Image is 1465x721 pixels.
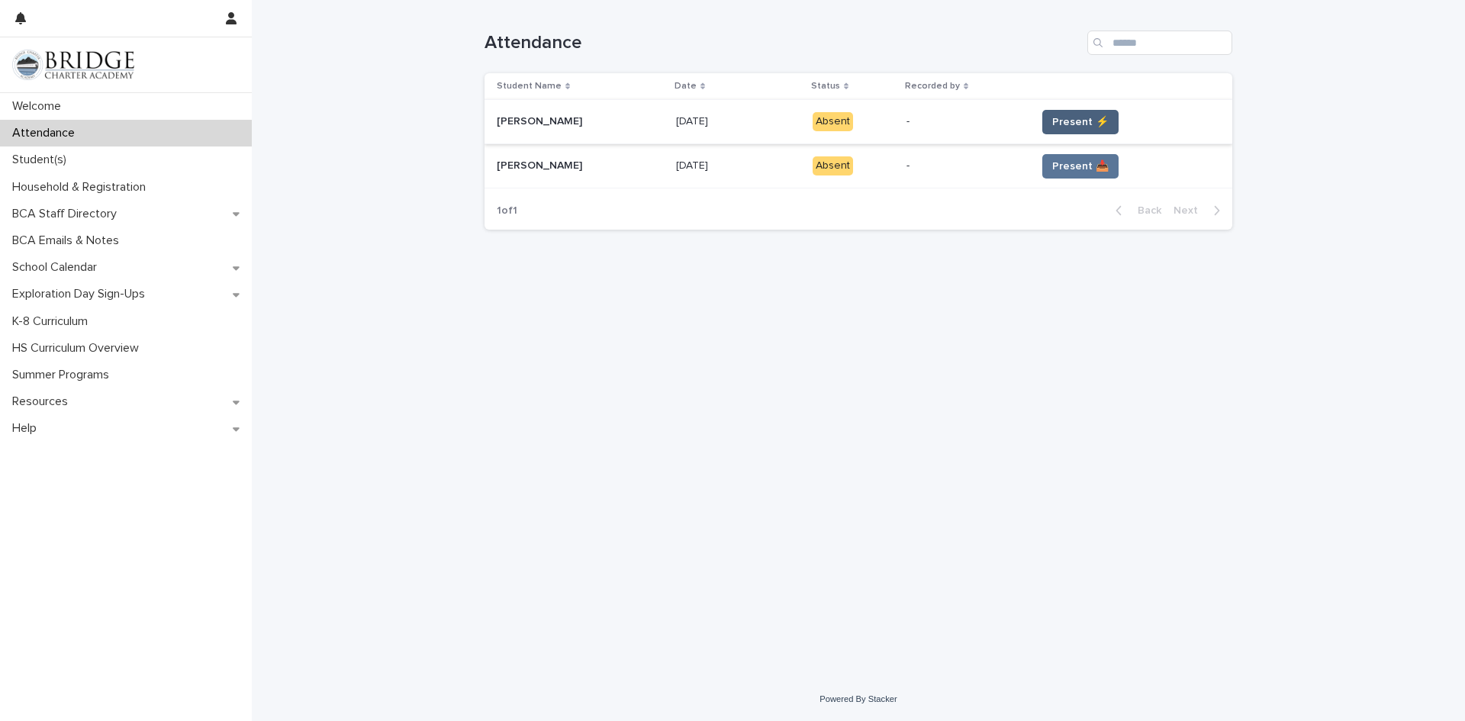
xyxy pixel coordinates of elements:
[485,100,1232,144] tr: [PERSON_NAME][PERSON_NAME] [DATE][DATE] Absent-Present ⚡
[485,32,1081,54] h1: Attendance
[1042,110,1119,134] button: Present ⚡
[1052,159,1109,174] span: Present 📥
[6,260,109,275] p: School Calendar
[497,112,585,128] p: [PERSON_NAME]
[6,368,121,382] p: Summer Programs
[6,341,151,356] p: HS Curriculum Overview
[6,287,157,301] p: Exploration Day Sign-Ups
[905,78,960,95] p: Recorded by
[1167,204,1232,217] button: Next
[906,115,1024,128] p: -
[1042,154,1119,179] button: Present 📥
[485,144,1232,188] tr: [PERSON_NAME][PERSON_NAME] [DATE][DATE] Absent-Present 📥
[497,78,562,95] p: Student Name
[1129,205,1161,216] span: Back
[6,233,131,248] p: BCA Emails & Notes
[6,180,158,195] p: Household & Registration
[819,694,897,703] a: Powered By Stacker
[12,50,134,80] img: V1C1m3IdTEidaUdm9Hs0
[906,159,1024,172] p: -
[6,421,49,436] p: Help
[675,78,697,95] p: Date
[497,156,585,172] p: [PERSON_NAME]
[1174,205,1207,216] span: Next
[813,112,853,131] div: Absent
[676,112,711,128] p: [DATE]
[6,99,73,114] p: Welcome
[1052,114,1109,130] span: Present ⚡
[6,394,80,409] p: Resources
[6,207,129,221] p: BCA Staff Directory
[6,126,87,140] p: Attendance
[1103,204,1167,217] button: Back
[485,192,530,230] p: 1 of 1
[811,78,840,95] p: Status
[6,314,100,329] p: K-8 Curriculum
[676,156,711,172] p: [DATE]
[813,156,853,175] div: Absent
[1087,31,1232,55] input: Search
[6,153,79,167] p: Student(s)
